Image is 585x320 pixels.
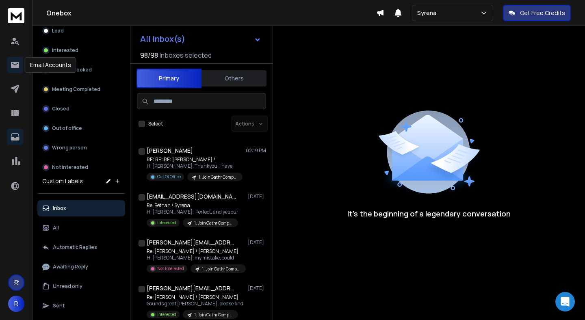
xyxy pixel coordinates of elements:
p: Not Interested [157,266,184,272]
button: Not Interested [37,159,125,175]
button: Sent [37,298,125,314]
button: Wrong person [37,140,125,156]
button: Automatic Replies [37,239,125,255]
button: R [8,296,24,312]
p: Syrena [417,9,440,17]
button: Get Free Credits [503,5,571,21]
p: Awaiting Reply [53,264,88,270]
p: Automatic Replies [53,244,97,251]
p: Interested [157,311,176,318]
p: [DATE] [248,285,266,292]
p: Unread only [53,283,82,290]
p: Hi [PERSON_NAME], Perfect, and yes our [147,209,238,215]
button: Unread only [37,278,125,294]
h1: [EMAIL_ADDRESS][DOMAIN_NAME] [147,192,236,201]
button: Lead [37,23,125,39]
button: All Inbox(s) [134,31,268,47]
p: Closed [52,106,69,112]
p: Interested [157,220,176,226]
span: 98 / 98 [140,50,158,60]
p: 1. Join Gathr Companies [202,266,241,272]
button: Closed [37,101,125,117]
button: Primary [136,69,201,88]
p: Lead [52,28,64,34]
p: RE: RE: RE: [PERSON_NAME] / [147,156,243,163]
p: Out Of Office [157,174,181,180]
div: Email Accounts [25,57,76,73]
p: Hi [PERSON_NAME], my mistake, could [147,255,244,261]
p: Re: [PERSON_NAME] / [PERSON_NAME] [147,294,243,301]
p: Re: Bethan / Syrena [147,202,238,209]
button: Awaiting Reply [37,259,125,275]
p: Interested [52,47,78,54]
button: Inbox [37,200,125,216]
h3: Inboxes selected [160,50,212,60]
h1: Onebox [46,8,376,18]
p: Inbox [53,205,66,212]
p: Out of office [52,125,82,132]
p: All [53,225,59,231]
p: It’s the beginning of a legendary conversation [347,208,511,219]
p: Wrong person [52,145,87,151]
p: [DATE] [248,193,266,200]
h1: [PERSON_NAME] [147,147,193,155]
div: Open Intercom Messenger [555,292,575,311]
h3: Custom Labels [42,177,83,185]
button: Out of office [37,120,125,136]
p: 1. Join Gathr Companies [199,174,238,180]
p: Hi [PERSON_NAME], Thankyou, I have [147,163,243,169]
p: 1. Join Gathr Companies [194,220,233,226]
h1: [PERSON_NAME][EMAIL_ADDRESS][PERSON_NAME][DOMAIN_NAME] [147,284,236,292]
p: Re: [PERSON_NAME] / [PERSON_NAME] [147,248,244,255]
p: Get Free Credits [520,9,565,17]
p: Sent [53,303,65,309]
img: logo [8,8,24,23]
button: Others [201,69,266,87]
button: All [37,220,125,236]
p: Sounds great [PERSON_NAME], please find [147,301,243,307]
p: Not Interested [52,164,88,171]
p: 02:19 PM [246,147,266,154]
p: Meeting Completed [52,86,100,93]
button: Meeting Booked [37,62,125,78]
h1: [PERSON_NAME][EMAIL_ADDRESS][DOMAIN_NAME] [147,238,236,246]
button: Meeting Completed [37,81,125,97]
label: Select [148,121,163,127]
p: 1. Join Gathr Companies [194,312,233,318]
p: [DATE] [248,239,266,246]
h1: All Inbox(s) [140,35,185,43]
button: Interested [37,42,125,58]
